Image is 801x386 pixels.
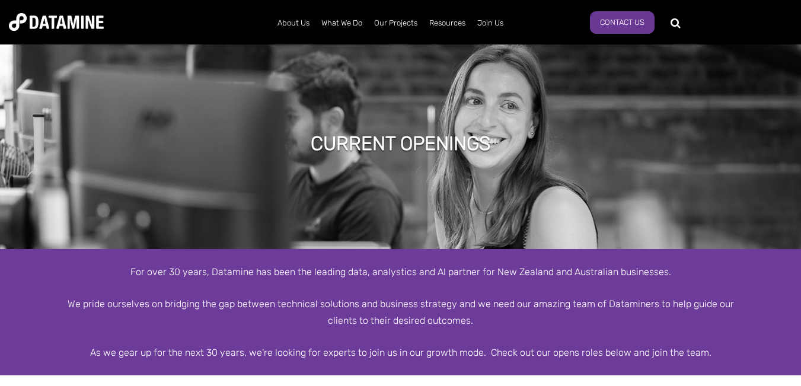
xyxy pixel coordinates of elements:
[368,8,423,39] a: Our Projects
[423,8,471,39] a: Resources
[63,296,739,328] div: We pride ourselves on bridging the gap between technical solutions and business strategy and we n...
[272,8,315,39] a: About Us
[63,344,739,361] div: As we gear up for the next 30 years, we're looking for experts to join us in our growth mode. Che...
[315,8,368,39] a: What We Do
[311,130,491,157] h1: Current Openings
[63,264,739,280] div: For over 30 years, Datamine has been the leading data, analystics and AI partner for New Zealand ...
[590,11,655,34] a: Contact Us
[471,8,509,39] a: Join Us
[9,13,104,31] img: Datamine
